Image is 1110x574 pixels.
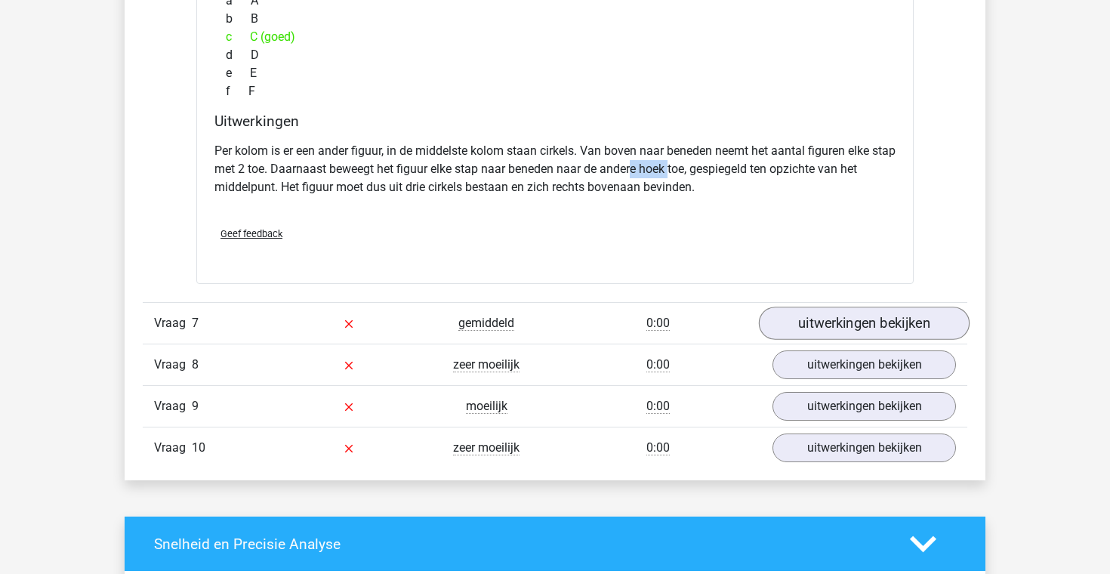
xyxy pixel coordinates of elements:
h4: Snelheid en Precisie Analyse [154,535,887,553]
span: 8 [192,357,199,372]
span: 0:00 [646,357,670,372]
span: 0:00 [646,440,670,455]
h4: Uitwerkingen [214,113,896,130]
span: 7 [192,316,199,330]
div: D [214,46,896,64]
span: gemiddeld [458,316,514,331]
span: c [226,28,250,46]
span: Vraag [154,439,192,457]
a: uitwerkingen bekijken [772,434,956,462]
span: zeer moeilijk [453,440,520,455]
span: Vraag [154,397,192,415]
span: 0:00 [646,399,670,414]
span: Geef feedback [220,228,282,239]
a: uitwerkingen bekijken [759,307,970,340]
div: E [214,64,896,82]
span: b [226,10,251,28]
span: Vraag [154,356,192,374]
div: C (goed) [214,28,896,46]
span: e [226,64,250,82]
div: F [214,82,896,100]
span: 0:00 [646,316,670,331]
span: zeer moeilijk [453,357,520,372]
span: 10 [192,440,205,455]
span: 9 [192,399,199,413]
p: Per kolom is er een ander figuur, in de middelste kolom staan cirkels. Van boven naar beneden nee... [214,142,896,196]
span: moeilijk [466,399,507,414]
div: B [214,10,896,28]
span: d [226,46,251,64]
a: uitwerkingen bekijken [772,350,956,379]
span: f [226,82,248,100]
span: Vraag [154,314,192,332]
a: uitwerkingen bekijken [772,392,956,421]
